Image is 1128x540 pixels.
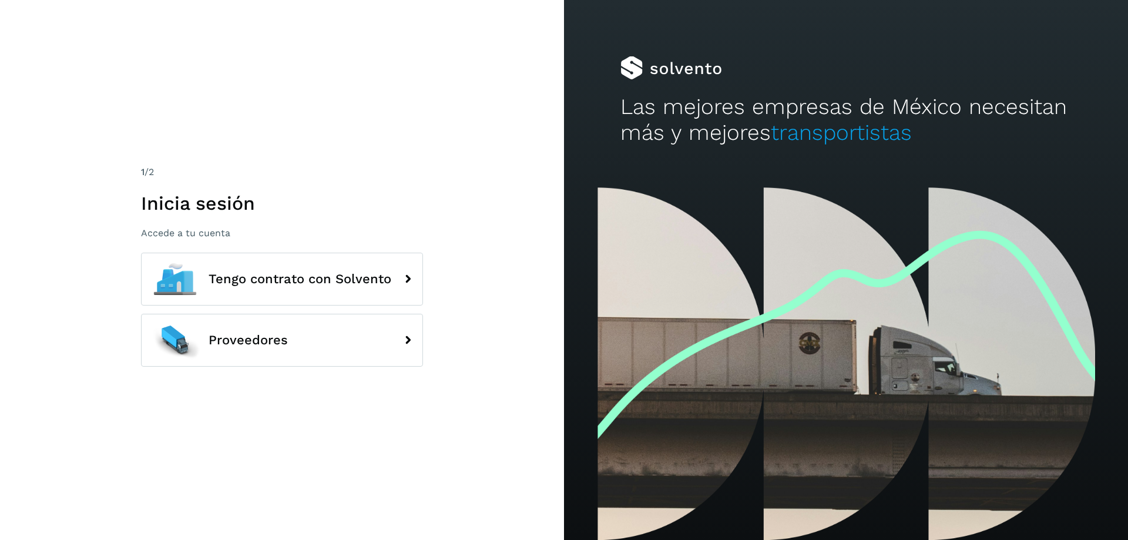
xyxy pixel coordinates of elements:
[141,165,423,179] div: /2
[209,333,288,347] span: Proveedores
[209,272,391,286] span: Tengo contrato con Solvento
[771,120,912,145] span: transportistas
[141,227,423,239] p: Accede a tu cuenta
[141,314,423,367] button: Proveedores
[141,192,423,214] h1: Inicia sesión
[620,94,1072,146] h2: Las mejores empresas de México necesitan más y mejores
[141,166,145,177] span: 1
[141,253,423,306] button: Tengo contrato con Solvento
